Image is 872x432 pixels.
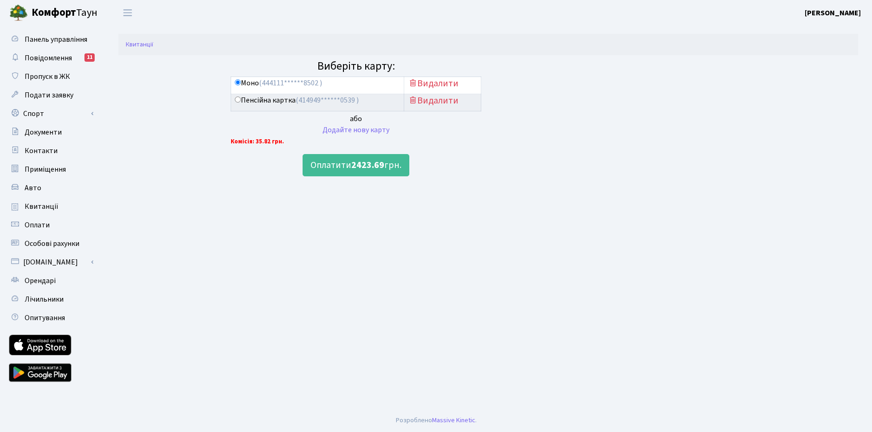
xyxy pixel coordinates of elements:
[25,90,73,100] span: Подати заявку
[805,8,861,18] b: [PERSON_NAME]
[303,154,409,176] button: Оплатити2423.69грн.
[5,49,97,67] a: Повідомлення11
[396,415,477,426] div: Розроблено .
[231,60,481,73] h4: Виберіть карту:
[5,234,97,253] a: Особові рахунки
[5,30,97,49] a: Панель управління
[116,5,139,20] button: Переключити навігацію
[126,39,153,49] a: Квитанції
[5,197,97,216] a: Квитанції
[235,97,241,103] input: Пенсійна картка(414949******0539 )
[25,71,70,82] span: Пропуск в ЖК
[5,123,97,142] a: Документи
[25,53,72,63] span: Повідомлення
[25,34,87,45] span: Панель управління
[5,309,97,327] a: Опитування
[84,53,95,62] div: 11
[5,67,97,86] a: Пропуск в ЖК
[25,127,62,137] span: Документи
[5,86,97,104] a: Подати заявку
[432,415,475,425] a: Massive Kinetic
[5,179,97,197] a: Авто
[25,313,65,323] span: Опитування
[32,5,97,21] span: Таун
[408,95,477,106] h5: Видалити
[25,239,79,249] span: Особові рахунки
[231,124,481,135] div: Додайте нову карту
[5,142,97,160] a: Контакти
[5,104,97,123] a: Спорт
[5,253,97,271] a: [DOMAIN_NAME]
[231,113,481,124] div: або
[25,183,41,193] span: Авто
[25,146,58,156] span: Контакти
[25,220,50,230] span: Оплати
[235,95,359,106] label: Пенсійна картка
[9,4,28,22] img: logo.png
[408,78,477,89] h5: Видалити
[351,159,384,172] b: 2423.69
[5,290,97,309] a: Лічильники
[235,78,322,89] label: Моно
[5,160,97,179] a: Приміщення
[5,271,97,290] a: Орендарі
[25,164,66,174] span: Приміщення
[25,201,58,212] span: Квитанції
[231,137,284,146] b: Комісія: 35.82 грн.
[805,7,861,19] a: [PERSON_NAME]
[5,216,97,234] a: Оплати
[25,294,64,304] span: Лічильники
[32,5,76,20] b: Комфорт
[25,276,56,286] span: Орендарі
